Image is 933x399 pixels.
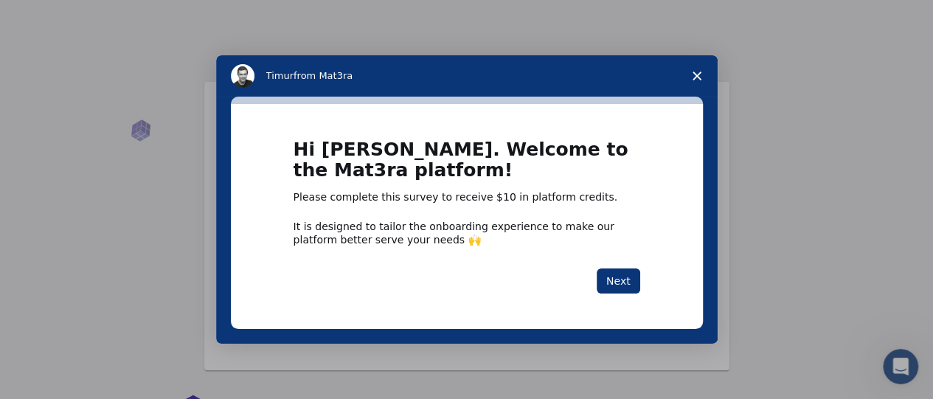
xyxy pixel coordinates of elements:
span: from Mat3ra [294,70,353,81]
h1: Hi [PERSON_NAME]. Welcome to the Mat3ra platform! [294,139,640,190]
img: Profile image for Timur [231,64,254,88]
div: Please complete this survey to receive $10 in platform credits. [294,190,640,205]
button: Next [597,268,640,294]
div: It is designed to tailor the onboarding experience to make our platform better serve your needs 🙌 [294,220,640,246]
span: Close survey [676,55,718,97]
span: Timur [266,70,294,81]
span: Support [30,10,83,24]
